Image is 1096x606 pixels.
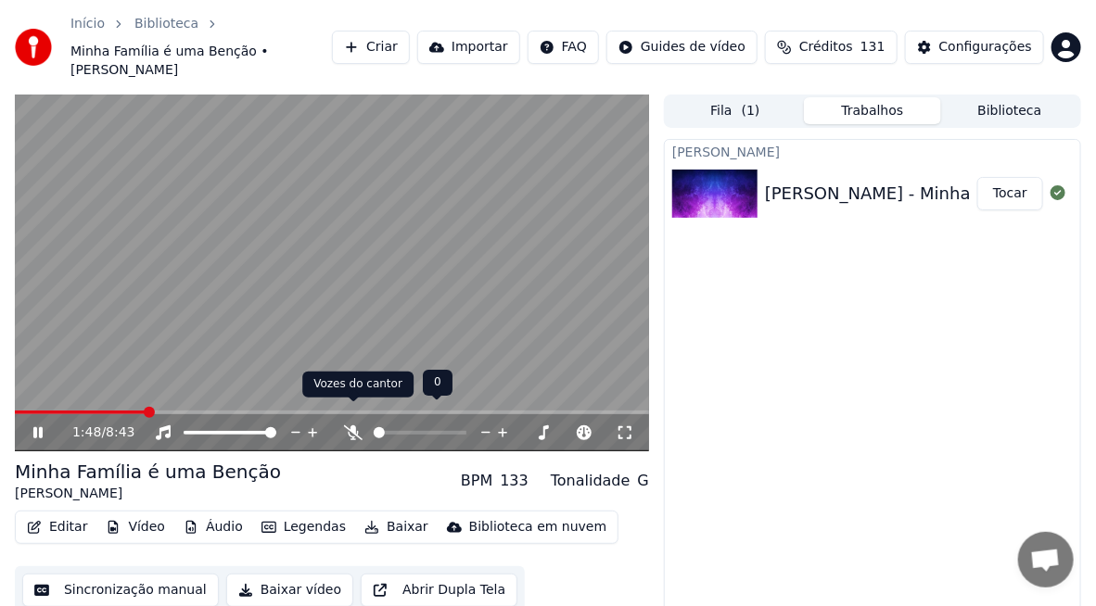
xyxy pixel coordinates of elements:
nav: breadcrumb [70,15,332,80]
div: Bate-papo aberto [1018,532,1074,587]
div: 0 [423,370,452,396]
button: FAQ [528,31,599,64]
div: Configurações [939,38,1032,57]
button: Vídeo [98,514,172,540]
button: Importar [417,31,520,64]
div: / [72,423,117,442]
div: Tonalidade [551,470,631,492]
button: Configurações [905,31,1044,64]
img: youka [15,29,52,66]
span: 1:48 [72,423,101,442]
div: Biblioteca em nuvem [469,518,607,537]
span: Créditos [799,38,853,57]
button: Áudio [176,514,250,540]
div: BPM [461,470,492,492]
div: Minha Família é uma Benção [15,459,281,485]
button: Créditos131 [765,31,898,64]
button: Tocar [977,177,1043,210]
span: 131 [860,38,886,57]
button: Fila [667,97,804,124]
button: Editar [19,514,95,540]
div: Vozes do cantor [302,372,414,398]
button: Guides de vídeo [606,31,758,64]
button: Criar [332,31,410,64]
div: [PERSON_NAME] [15,485,281,503]
div: G [638,470,649,492]
button: Baixar [357,514,436,540]
button: Trabalhos [804,97,941,124]
div: 133 [500,470,529,492]
span: Minha Família é uma Benção • [PERSON_NAME] [70,43,332,80]
button: Biblioteca [941,97,1078,124]
span: ( 1 ) [742,102,760,120]
button: Legendas [254,514,353,540]
div: [PERSON_NAME] [665,140,1080,162]
a: Biblioteca [134,15,198,33]
span: 8:43 [106,423,134,442]
a: Início [70,15,105,33]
